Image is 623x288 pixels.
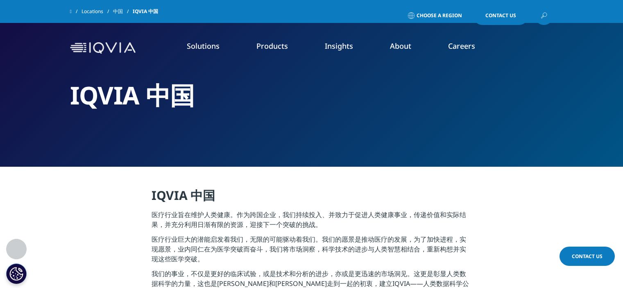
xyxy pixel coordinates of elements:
a: Contact Us [560,247,615,266]
a: About [390,41,411,51]
a: Contact Us [473,6,528,25]
h2: IQVIA 中国 [70,80,553,111]
span: Contact Us [485,13,516,18]
a: Insights [325,41,353,51]
strong: IQVIA 中国 [152,187,215,204]
span: Choose a Region [417,12,462,19]
p: 医疗行业旨在维护人类健康。作为跨国企业，我们持续投入、并致力于促进人类健康事业，传递价值和实际结果，并充分利用日渐有限的资源，迎接下一个突破的挑战。 [152,210,471,234]
nav: Primary [139,29,553,67]
p: 医疗行业巨大的潜能启发着我们，无限的可能驱动着我们。我们的愿景是推动医疗的发展，为了加快进程，实现愿景，业内同仁在为医学突破而奋斗，我们将市场洞察，科学技术的进步与人类智慧相结合，重新构想并实现... [152,234,471,269]
a: Solutions [187,41,220,51]
span: Contact Us [572,253,603,260]
a: Products [256,41,288,51]
button: Cookie 设置 [6,263,27,284]
a: Careers [448,41,475,51]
